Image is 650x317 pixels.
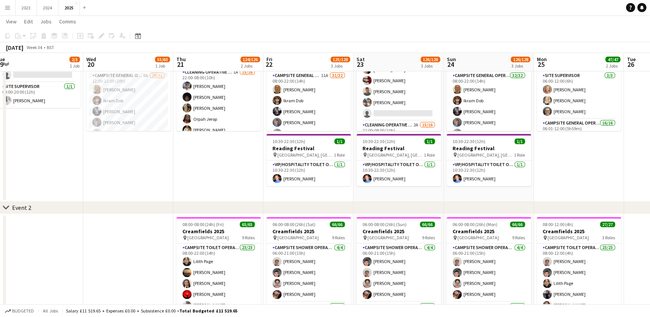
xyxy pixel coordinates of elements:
span: View [6,18,17,25]
a: Edit [21,17,36,26]
span: Budgeted [12,308,34,314]
span: Jobs [40,18,52,25]
button: 2023 [15,0,37,15]
a: Comms [56,17,79,26]
button: Budgeted [4,307,35,315]
div: BST [47,45,54,50]
div: [DATE] [6,44,23,51]
button: 2025 [58,0,80,15]
span: Comms [59,18,76,25]
span: Week 34 [25,45,44,50]
div: Salary £11 519.65 + Expenses £0.00 + Subsistence £0.00 = [66,308,237,314]
span: Total Budgeted £11 519.65 [179,308,237,314]
div: Event 2 [12,204,31,211]
a: Jobs [37,17,55,26]
a: View [3,17,20,26]
button: 2024 [37,0,58,15]
span: Edit [24,18,33,25]
span: All jobs [41,308,60,314]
